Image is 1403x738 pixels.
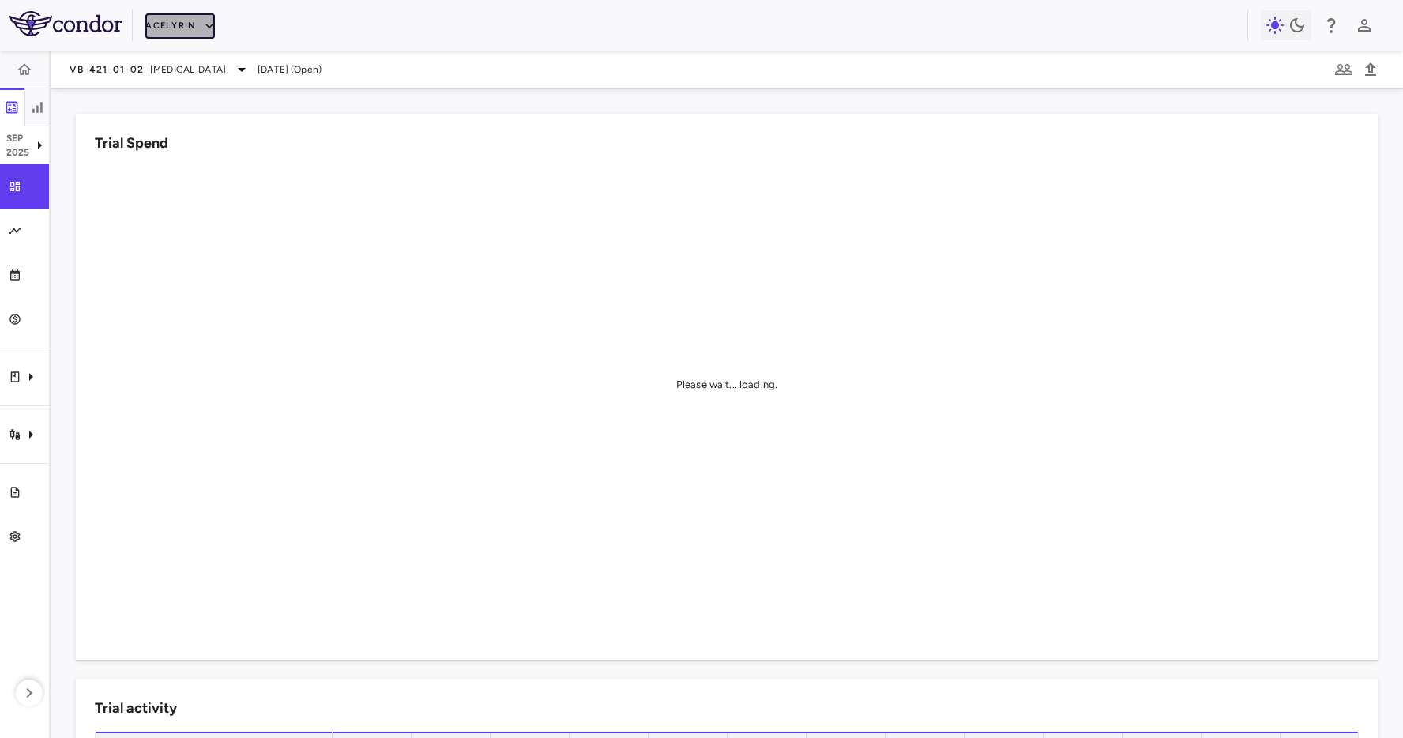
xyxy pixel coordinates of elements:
[95,698,177,719] h6: Trial activity
[6,145,30,160] p: 2025
[6,131,30,145] p: Sep
[150,62,226,77] span: [MEDICAL_DATA]
[258,62,322,77] span: [DATE] (Open)
[95,133,168,154] h6: Trial Spend
[676,378,777,392] div: Please wait... loading.
[145,13,215,39] button: Acelyrin
[9,11,122,36] img: logo-full-BYUhSk78.svg
[70,63,144,76] span: VB-421-01-02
